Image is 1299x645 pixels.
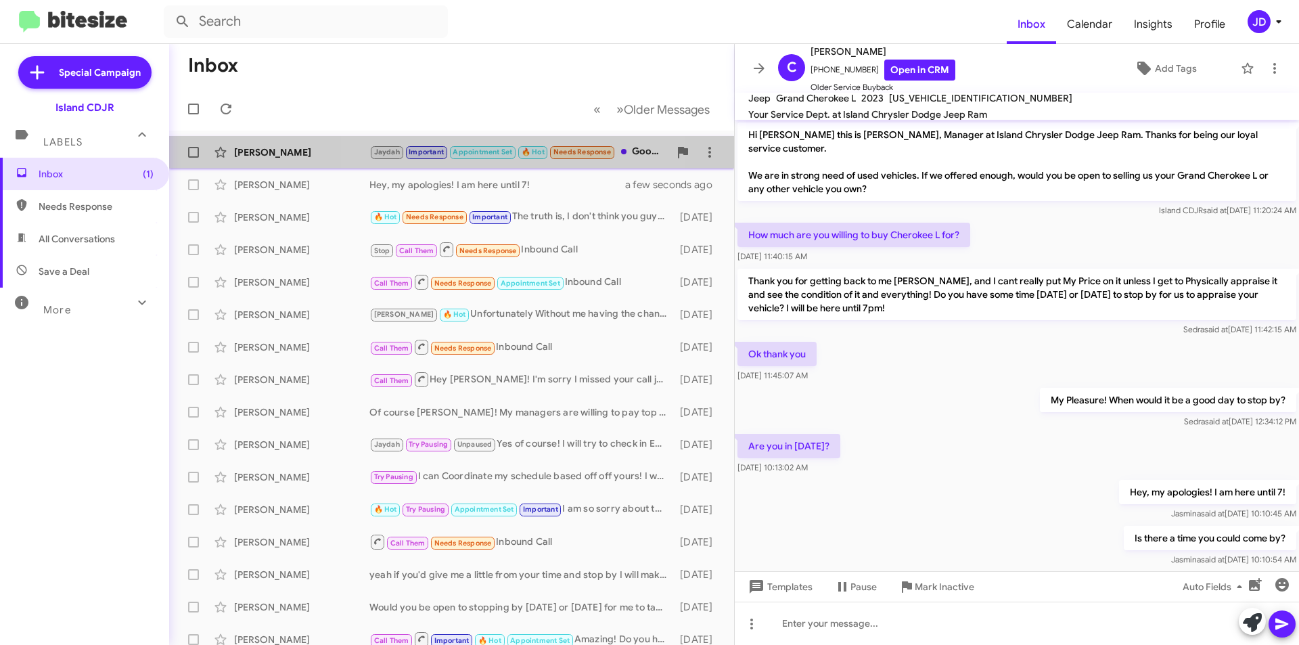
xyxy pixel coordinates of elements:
span: More [43,304,71,316]
span: [US_VEHICLE_IDENTIFICATION_NUMBER] [889,92,1072,104]
p: My Pleasure! When would it be a good day to stop by? [1040,388,1296,412]
span: Special Campaign [59,66,141,79]
span: Templates [746,575,813,599]
p: How much are you willing to buy Cherokee L for? [737,223,970,247]
span: said at [1201,554,1225,564]
span: » [616,101,624,118]
span: Older Service Buyback [811,81,955,94]
p: Are you in [DATE]? [737,434,840,458]
div: I am so sorry about that [PERSON_NAME], I will forward this matter to my managers! [369,502,673,517]
span: 🔥 Hot [522,148,545,156]
div: [DATE] [673,600,723,614]
span: [PERSON_NAME] [374,310,434,319]
span: Labels [43,136,83,148]
span: Appointment Set [501,279,560,288]
span: Add Tags [1155,56,1197,81]
span: Try Pausing [406,505,445,514]
div: [PERSON_NAME] [234,600,369,614]
span: Try Pausing [374,472,413,481]
span: Call Them [399,246,434,255]
button: Mark Inactive [888,575,985,599]
div: [PERSON_NAME] [234,340,369,354]
div: Inbound Call [369,533,673,550]
span: 🔥 Hot [478,636,501,645]
span: Important [434,636,470,645]
p: Is there a time you could come by? [1124,526,1296,550]
a: Inbox [1007,5,1056,44]
div: [DATE] [673,210,723,224]
a: Calendar [1056,5,1123,44]
span: Mark Inactive [915,575,974,599]
span: Save a Deal [39,265,89,278]
span: Call Them [374,279,409,288]
div: Inbound Call [369,241,673,258]
span: [DATE] 10:13:02 AM [737,462,808,472]
div: Hey, my apologies! I am here until 7! [369,178,642,192]
span: Important [472,213,507,221]
div: [PERSON_NAME] [234,210,369,224]
div: [DATE] [673,438,723,451]
div: Yes of course! I will try to check in Early [DATE] Morning In hopes to getting you on the schedul... [369,437,673,452]
span: said at [1203,205,1227,215]
div: [PERSON_NAME] [234,243,369,257]
span: Older Messages [624,102,710,117]
a: Open in CRM [884,60,955,81]
button: Auto Fields [1172,575,1258,599]
div: I can Coordinate my schedule based off off yours! I would just have to inform my appraisals! What... [369,469,673,485]
span: Appointment Set [510,636,570,645]
span: Needs Response [434,279,492,288]
span: Sedra [DATE] 11:42:15 AM [1183,324,1296,334]
div: [PERSON_NAME] [234,405,369,419]
div: [PERSON_NAME] [234,178,369,192]
div: [DATE] [673,243,723,257]
div: [DATE] [673,275,723,289]
span: 🔥 Hot [374,505,397,514]
div: [PERSON_NAME] [234,146,369,159]
div: [DATE] [673,405,723,419]
span: Needs Response [434,539,492,548]
div: [PERSON_NAME] [234,470,369,484]
div: [PERSON_NAME] [234,308,369,321]
span: Call Them [374,376,409,385]
div: [PERSON_NAME] [234,373,369,386]
button: Templates [735,575,823,599]
span: Important [409,148,444,156]
span: Grand Cherokee L [776,92,856,104]
button: Add Tags [1095,56,1234,81]
a: Profile [1183,5,1236,44]
p: Hi [PERSON_NAME] this is [PERSON_NAME], Manager at Island Chrysler Dodge Jeep Ram. Thanks for bei... [737,123,1296,201]
span: C [787,57,797,79]
div: The truth is, I don't think you guys will give me anything close to 40,000 [369,209,673,225]
span: Auto Fields [1183,575,1248,599]
div: [DATE] [673,308,723,321]
span: Your Service Dept. at Island Chrysler Dodge Jeep Ram [748,108,987,120]
p: Ok thank you [737,342,817,366]
div: Inbound Call [369,273,673,290]
div: [PERSON_NAME] [234,503,369,516]
span: Jaydah [374,440,400,449]
h1: Inbox [188,55,238,76]
div: [PERSON_NAME] [234,535,369,549]
div: Of course [PERSON_NAME]! My managers are willing to pay top price for your current vehicle! Do yo... [369,405,673,419]
span: Inbox [39,167,154,181]
span: Try Pausing [409,440,448,449]
p: Hey, my apologies! I am here until 7! [1119,480,1296,504]
p: Thank you for getting back to me [PERSON_NAME], and I cant really put My Price on it unless I get... [737,269,1296,320]
div: Hey [PERSON_NAME]! I'm sorry I missed your call just now, I tried giving you a call back! Are you... [369,371,673,388]
span: Call Them [374,636,409,645]
span: Appointment Set [453,148,512,156]
span: [DATE] 11:45:07 AM [737,370,808,380]
span: Jeep [748,92,771,104]
a: Insights [1123,5,1183,44]
span: [PHONE_NUMBER] [811,60,955,81]
span: [DATE] 11:40:15 AM [737,251,807,261]
span: 2023 [861,92,884,104]
span: Jasmina [DATE] 10:10:54 AM [1171,554,1296,564]
span: Needs Response [553,148,611,156]
span: All Conversations [39,232,115,246]
span: Needs Response [39,200,154,213]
